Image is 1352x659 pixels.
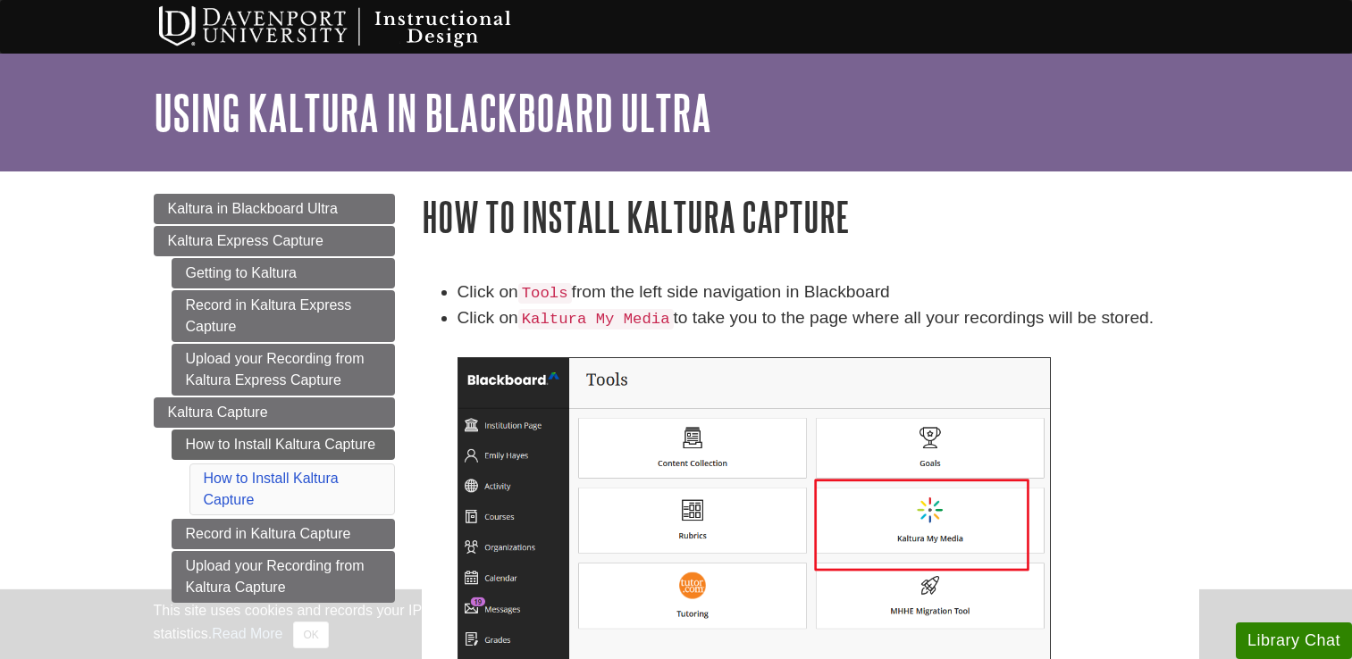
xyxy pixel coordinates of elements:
span: Kaltura in Blackboard Ultra [168,201,338,216]
div: Guide Page Menu [154,194,395,603]
a: Upload your Recording from Kaltura Express Capture [172,344,395,396]
a: Upload your Recording from Kaltura Capture [172,551,395,603]
a: How to Install Kaltura Capture [204,471,339,507]
code: Tools [518,283,572,304]
img: Davenport University Instructional Design [145,4,574,49]
a: Kaltura Express Capture [154,226,395,256]
a: Kaltura in Blackboard Ultra [154,194,395,224]
a: Using Kaltura in Blackboard Ultra [154,85,711,140]
code: Kaltura My Media [518,309,674,329]
a: How to Install Kaltura Capture [172,430,395,460]
a: Record in Kaltura Express Capture [172,290,395,342]
button: Library Chat [1236,622,1352,659]
span: Kaltura Express Capture [168,233,323,248]
span: Kaltura Capture [168,405,268,420]
a: Record in Kaltura Capture [172,519,395,549]
a: Kaltura Capture [154,397,395,428]
h1: How to Install Kaltura Capture [422,194,1199,239]
li: Click on from the left side navigation in Blackboard [458,279,1199,305]
a: Getting to Kaltura [172,258,395,288]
